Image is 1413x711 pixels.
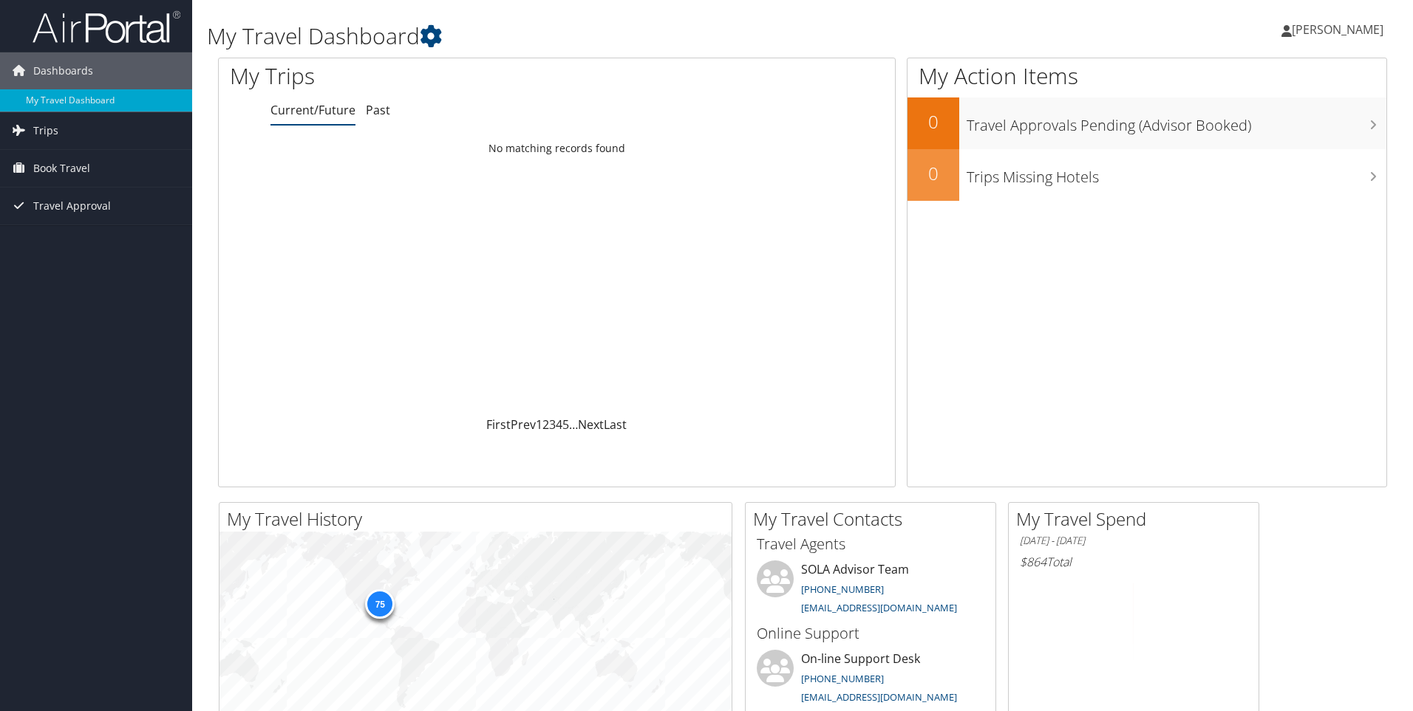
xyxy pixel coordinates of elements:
a: First [486,416,511,433]
li: SOLA Advisor Team [749,560,992,621]
a: 5 [562,416,569,433]
a: Last [604,416,627,433]
span: … [569,416,578,433]
h1: My Action Items [908,61,1386,92]
a: [PERSON_NAME] [1281,7,1398,52]
h2: My Travel History [227,506,732,532]
h1: My Travel Dashboard [207,21,1001,52]
img: airportal-logo.png [33,10,180,44]
a: 0Trips Missing Hotels [908,149,1386,201]
h3: Trips Missing Hotels [967,159,1386,188]
a: Past [366,102,390,118]
h2: My Travel Spend [1016,506,1259,532]
span: $864 [1020,554,1046,570]
a: Next [578,416,604,433]
div: 75 [365,589,395,619]
a: 1 [536,416,542,433]
h2: 0 [908,161,959,186]
li: On-line Support Desk [749,650,992,710]
a: Prev [511,416,536,433]
a: 3 [549,416,556,433]
h6: [DATE] - [DATE] [1020,534,1247,548]
a: [EMAIL_ADDRESS][DOMAIN_NAME] [801,690,957,704]
h6: Total [1020,554,1247,570]
span: Trips [33,112,58,149]
a: [PHONE_NUMBER] [801,672,884,685]
h1: My Trips [230,61,602,92]
a: Current/Future [270,102,355,118]
span: Travel Approval [33,188,111,224]
a: 4 [556,416,562,433]
a: 0Travel Approvals Pending (Advisor Booked) [908,97,1386,149]
td: No matching records found [219,135,895,162]
a: [PHONE_NUMBER] [801,583,884,596]
h3: Travel Agents [757,534,984,554]
span: [PERSON_NAME] [1292,21,1383,38]
a: 2 [542,416,549,433]
a: [EMAIL_ADDRESS][DOMAIN_NAME] [801,601,957,614]
span: Dashboards [33,52,93,89]
span: Book Travel [33,150,90,187]
h3: Online Support [757,623,984,644]
h3: Travel Approvals Pending (Advisor Booked) [967,108,1386,136]
h2: 0 [908,109,959,134]
h2: My Travel Contacts [753,506,995,532]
